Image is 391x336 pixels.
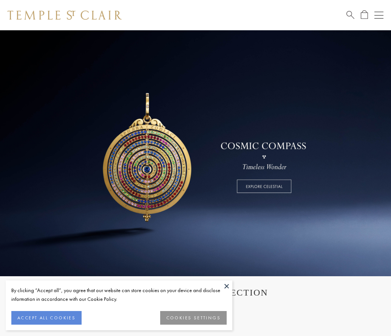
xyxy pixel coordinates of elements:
a: Open Shopping Bag [361,10,368,20]
button: COOKIES SETTINGS [160,311,227,325]
img: Temple St. Clair [8,11,122,20]
a: Search [346,10,354,20]
div: By clicking “Accept all”, you agree that our website can store cookies on your device and disclos... [11,286,227,303]
button: ACCEPT ALL COOKIES [11,311,82,325]
button: Open navigation [374,11,383,20]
